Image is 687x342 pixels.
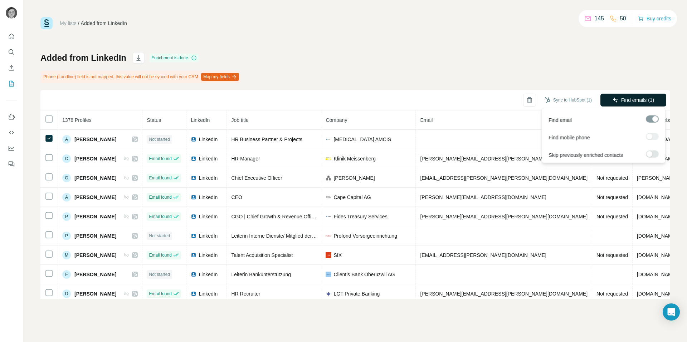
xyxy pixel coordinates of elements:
[540,95,597,105] button: Sync to HubSpot (1)
[191,156,196,162] img: LinkedIn logo
[62,270,71,279] div: F
[191,117,210,123] span: LinkedIn
[326,252,331,258] img: company-logo
[62,212,71,221] div: P
[191,233,196,239] img: LinkedIn logo
[621,96,654,104] span: Find emails (1)
[231,117,248,123] span: Job title
[637,272,677,277] span: [DOMAIN_NAME]
[231,252,293,258] span: Talent Acquisition Specialist
[549,134,590,141] span: Find mobile phone
[199,290,218,297] span: LinkedIn
[199,174,218,182] span: LinkedIn
[333,174,375,182] span: [PERSON_NAME]
[201,73,239,81] button: Map my fields
[74,136,116,143] span: [PERSON_NAME]
[326,137,331,142] img: company-logo
[600,94,666,106] button: Find emails (1)
[326,233,331,239] img: company-logo
[62,232,71,240] div: P
[74,252,116,259] span: [PERSON_NAME]
[6,30,17,43] button: Quick start
[333,194,371,201] span: Cape Capital AG
[62,154,71,163] div: C
[62,289,71,298] div: D
[149,54,199,62] div: Enrichment is done
[637,214,677,219] span: [DOMAIN_NAME]
[191,137,196,142] img: LinkedIn logo
[149,136,170,143] span: Not started
[333,213,387,220] span: Fides Treasury Services
[596,252,628,258] span: Not requested
[74,155,116,162] span: [PERSON_NAME]
[6,61,17,74] button: Enrich CSV
[149,155,171,162] span: Email found
[637,252,677,258] span: [DOMAIN_NAME]
[596,175,628,181] span: Not requested
[191,252,196,258] img: LinkedIn logo
[149,194,171,200] span: Email found
[149,213,171,220] span: Email found
[6,46,17,59] button: Search
[6,7,17,19] img: Avatar
[663,303,680,321] div: Open Intercom Messenger
[149,291,171,297] span: Email found
[326,194,331,200] img: company-logo
[231,175,282,181] span: Chief Executive Officer
[596,291,628,297] span: Not requested
[333,232,397,239] span: Profond Vorsorgeeinrichtung
[638,14,671,24] button: Buy credits
[420,194,546,200] span: [PERSON_NAME][EMAIL_ADDRESS][DOMAIN_NAME]
[78,20,79,27] li: /
[199,232,218,239] span: LinkedIn
[637,194,677,200] span: [DOMAIN_NAME]
[199,136,218,143] span: LinkedIn
[326,175,331,181] img: company-logo
[420,175,588,181] span: [EMAIL_ADDRESS][PERSON_NAME][PERSON_NAME][DOMAIN_NAME]
[62,193,71,202] div: A
[326,117,347,123] span: Company
[62,135,71,144] div: A
[333,252,342,259] span: SIX
[62,174,71,182] div: G
[420,291,588,297] span: [PERSON_NAME][EMAIL_ADDRESS][PERSON_NAME][DOMAIN_NAME]
[326,214,331,219] img: company-logo
[199,213,218,220] span: LinkedIn
[333,271,395,278] span: Clientis Bank Oberuzwil AG
[60,20,77,26] a: My lists
[191,291,196,297] img: LinkedIn logo
[420,117,433,123] span: Email
[191,175,196,181] img: LinkedIn logo
[620,14,626,23] p: 50
[637,233,677,239] span: [DOMAIN_NAME]
[420,252,546,258] span: [EMAIL_ADDRESS][PERSON_NAME][DOMAIN_NAME]
[40,17,53,29] img: Surfe Logo
[74,194,116,201] span: [PERSON_NAME]
[6,77,17,90] button: My lists
[326,291,331,297] img: company-logo
[6,142,17,155] button: Dashboard
[6,126,17,139] button: Use Surfe API
[6,110,17,123] button: Use Surfe on LinkedIn
[333,155,376,162] span: Klinik Meissenberg
[149,271,170,278] span: Not started
[326,272,331,277] img: company-logo
[191,214,196,219] img: LinkedIn logo
[40,52,126,64] h1: Added from LinkedIn
[74,232,116,239] span: [PERSON_NAME]
[62,251,71,259] div: M
[74,213,116,220] span: [PERSON_NAME]
[199,271,218,278] span: LinkedIn
[333,136,391,143] span: [MEDICAL_DATA] AMCIS
[231,137,302,142] span: HR Business Partner & Projects
[74,174,116,182] span: [PERSON_NAME]
[199,194,218,201] span: LinkedIn
[40,71,240,83] div: Phone (Landline) field is not mapped, this value will not be synced with your CRM
[596,214,628,219] span: Not requested
[549,117,572,124] span: Find email
[147,117,161,123] span: Status
[231,291,260,297] span: HR Recruiter
[149,175,171,181] span: Email found
[420,156,588,162] span: [PERSON_NAME][EMAIL_ADDRESS][PERSON_NAME][DOMAIN_NAME]
[74,271,116,278] span: [PERSON_NAME]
